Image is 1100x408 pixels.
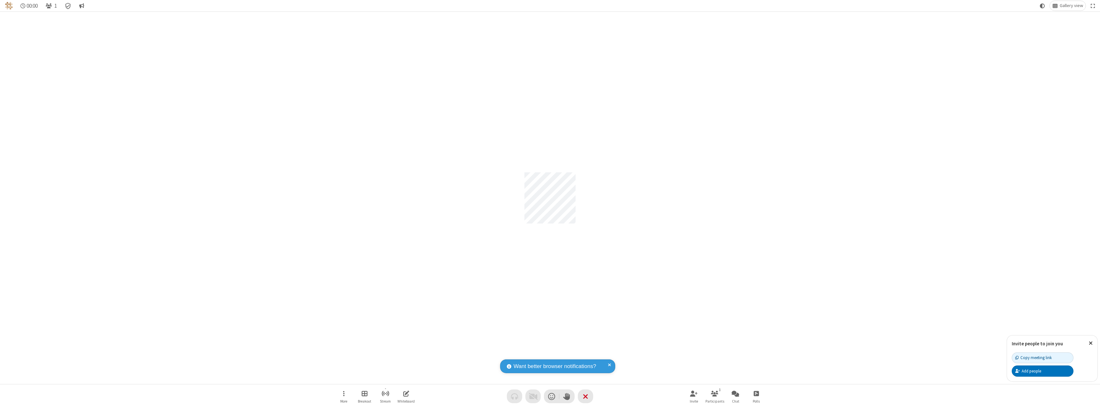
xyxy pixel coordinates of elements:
[5,2,13,10] img: QA Selenium DO NOT DELETE OR CHANGE
[507,389,522,403] button: Audio problem - check your Internet connection or call by phone
[705,399,724,403] span: Participants
[1015,355,1052,361] div: Copy meeting link
[1088,1,1098,11] button: Fullscreen
[358,399,371,403] span: Breakout
[355,387,374,405] button: Manage Breakout Rooms
[1060,3,1083,8] span: Gallery view
[1037,1,1048,11] button: Using system theme
[397,399,415,403] span: Whiteboard
[559,389,575,403] button: Raise hand
[717,387,723,393] div: 1
[690,399,698,403] span: Invite
[1084,335,1097,351] button: Close popover
[376,387,395,405] button: Start streaming
[334,387,353,405] button: Open menu
[732,399,739,403] span: Chat
[1050,1,1086,11] button: Change layout
[544,389,559,403] button: Send a reaction
[340,399,347,403] span: More
[62,1,74,11] div: Meeting details Encryption enabled
[54,3,57,9] span: 1
[1012,341,1063,347] label: Invite people to join you
[1012,365,1073,376] button: Add people
[684,387,703,405] button: Invite participants (⌘+Shift+I)
[18,1,41,11] div: Timer
[514,362,596,371] span: Want better browser notifications?
[76,1,87,11] button: Conversation
[380,399,391,403] span: Stream
[747,387,766,405] button: Open poll
[27,3,38,9] span: 00:00
[525,389,541,403] button: Video
[753,399,760,403] span: Polls
[1012,352,1073,363] button: Copy meeting link
[578,389,593,403] button: End or leave meeting
[43,1,59,11] button: Open participant list
[726,387,745,405] button: Open chat
[705,387,724,405] button: Open participant list
[397,387,416,405] button: Open shared whiteboard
